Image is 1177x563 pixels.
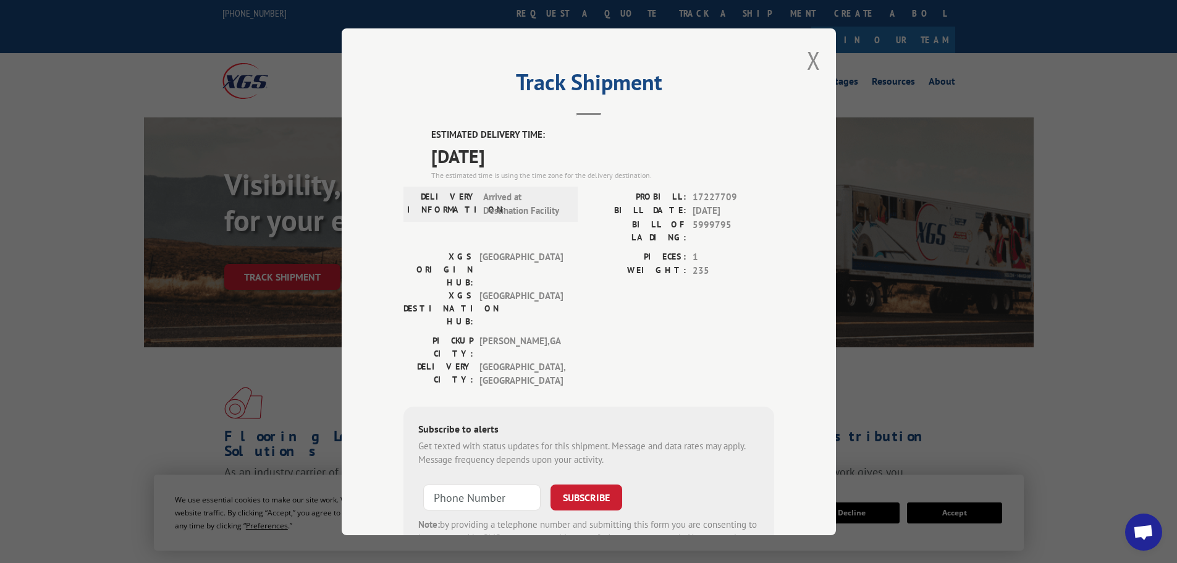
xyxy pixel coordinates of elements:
[479,289,563,328] span: [GEOGRAPHIC_DATA]
[423,484,541,510] input: Phone Number
[431,128,774,142] label: ESTIMATED DELIVERY TIME:
[403,334,473,360] label: PICKUP CITY:
[407,190,477,218] label: DELIVERY INFORMATION:
[483,190,567,218] span: Arrived at Destination Facility
[589,250,686,264] label: PIECES:
[693,264,774,278] span: 235
[418,421,759,439] div: Subscribe to alerts
[589,264,686,278] label: WEIGHT:
[403,289,473,328] label: XGS DESTINATION HUB:
[589,218,686,243] label: BILL OF LADING:
[418,439,759,467] div: Get texted with status updates for this shipment. Message and data rates may apply. Message frequ...
[1125,514,1162,551] a: Open chat
[479,334,563,360] span: [PERSON_NAME] , GA
[589,190,686,204] label: PROBILL:
[693,218,774,243] span: 5999795
[403,250,473,289] label: XGS ORIGIN HUB:
[693,204,774,218] span: [DATE]
[418,517,759,559] div: by providing a telephone number and submitting this form you are consenting to be contacted by SM...
[589,204,686,218] label: BILL DATE:
[479,250,563,289] span: [GEOGRAPHIC_DATA]
[431,169,774,180] div: The estimated time is using the time zone for the delivery destination.
[403,360,473,387] label: DELIVERY CITY:
[807,44,821,77] button: Close modal
[693,250,774,264] span: 1
[431,142,774,169] span: [DATE]
[479,360,563,387] span: [GEOGRAPHIC_DATA] , [GEOGRAPHIC_DATA]
[693,190,774,204] span: 17227709
[551,484,622,510] button: SUBSCRIBE
[418,518,440,530] strong: Note:
[403,74,774,97] h2: Track Shipment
